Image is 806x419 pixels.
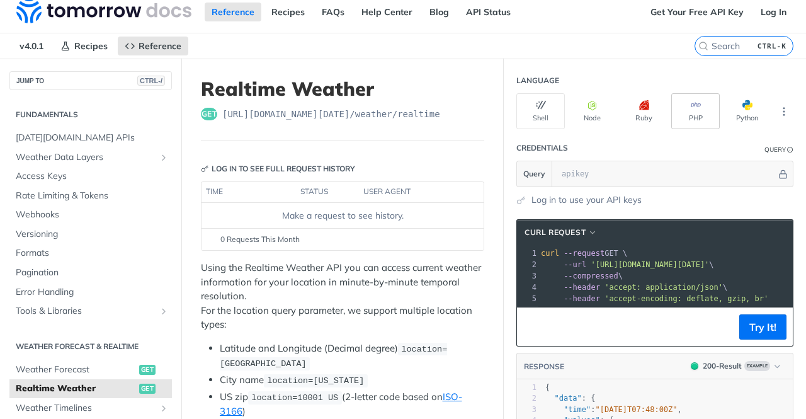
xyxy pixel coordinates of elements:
[764,145,786,154] div: Query
[264,3,312,21] a: Recipes
[16,190,169,202] span: Rate Limiting & Tokens
[16,267,169,279] span: Pagination
[604,283,723,292] span: 'accept: application/json'
[517,161,552,187] button: Query
[691,362,698,370] span: 200
[555,161,776,187] input: apikey
[604,294,768,303] span: 'accept-encoding: deflate, gzip, br'
[9,283,172,302] a: Error Handling
[644,3,751,21] a: Get Your Free API Key
[9,225,172,244] a: Versioning
[201,163,355,175] div: Log in to see full request history
[9,187,172,205] a: Rate Limiting & Tokens
[16,170,169,183] span: Access Keys
[517,282,538,293] div: 4
[16,209,169,221] span: Webhooks
[517,248,538,259] div: 1
[684,360,786,372] button: 200200-ResultExample
[754,3,793,21] a: Log In
[139,384,156,394] span: get
[754,40,790,52] kbd: CTRL-K
[16,132,169,144] span: [DATE][DOMAIN_NAME] APIs
[16,228,169,241] span: Versioning
[9,109,172,120] h2: Fundamentals
[159,152,169,163] button: Show subpages for Weather Data Layers
[9,341,172,352] h2: Weather Forecast & realtime
[74,40,108,52] span: Recipes
[296,182,359,202] th: status
[159,306,169,316] button: Show subpages for Tools & Libraries
[517,405,536,415] div: 3
[541,283,727,292] span: \
[517,382,536,393] div: 1
[16,286,169,299] span: Error Handling
[564,272,618,280] span: --compressed
[201,165,208,173] svg: Key
[201,182,296,202] th: time
[568,93,616,129] button: Node
[16,151,156,164] span: Weather Data Layers
[764,145,793,154] div: QueryInformation
[541,249,627,258] span: GET \
[517,270,538,282] div: 3
[517,259,538,270] div: 2
[9,244,172,263] a: Formats
[201,77,484,100] h1: Realtime Weather
[744,361,770,371] span: Example
[775,102,793,121] button: More Languages
[564,249,604,258] span: --request
[16,247,169,260] span: Formats
[9,71,172,90] button: JUMP TOCTRL-/
[54,37,115,55] a: Recipes
[525,227,586,238] span: cURL Request
[459,3,518,21] a: API Status
[139,365,156,375] span: get
[220,342,484,371] li: Latitude and Longitude (Decimal degree)
[9,399,172,418] a: Weather TimelinesShow subpages for Weather Timelines
[359,182,458,202] th: user agent
[220,390,484,419] li: US zip (2-letter code based on )
[201,261,484,332] p: Using the Realtime Weather API you can access current weather information for your location in mi...
[220,373,484,387] li: City name
[723,93,771,129] button: Python
[698,41,708,51] svg: Search
[564,294,600,303] span: --header
[523,168,545,180] span: Query
[541,249,559,258] span: curl
[9,167,172,186] a: Access Keys
[220,234,300,245] span: 0 Requests This Month
[9,129,172,147] a: [DATE][DOMAIN_NAME] APIs
[207,209,479,222] div: Make a request to see history.
[545,405,682,414] span: : ,
[355,3,419,21] a: Help Center
[423,3,456,21] a: Blog
[9,379,172,398] a: Realtime Weatherget
[13,37,50,55] span: v4.0.1
[739,314,786,340] button: Try It!
[516,142,568,154] div: Credentials
[787,147,793,153] i: Information
[516,75,559,86] div: Language
[205,3,261,21] a: Reference
[9,302,172,321] a: Tools & LibrariesShow subpages for Tools & Libraries
[541,260,714,269] span: \
[564,260,586,269] span: --url
[201,108,217,120] span: get
[139,40,181,52] span: Reference
[9,360,172,379] a: Weather Forecastget
[9,148,172,167] a: Weather Data LayersShow subpages for Weather Data Layers
[564,405,591,414] span: "time"
[222,108,440,120] span: https://api.tomorrow.io/v4/weather/realtime
[517,393,536,404] div: 2
[703,360,742,372] div: 200 - Result
[16,402,156,415] span: Weather Timelines
[523,360,565,373] button: RESPONSE
[620,93,668,129] button: Ruby
[118,37,188,55] a: Reference
[315,3,351,21] a: FAQs
[541,272,623,280] span: \
[596,405,678,414] span: "[DATE]T07:48:00Z"
[9,205,172,224] a: Webhooks
[564,283,600,292] span: --header
[671,93,720,129] button: PHP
